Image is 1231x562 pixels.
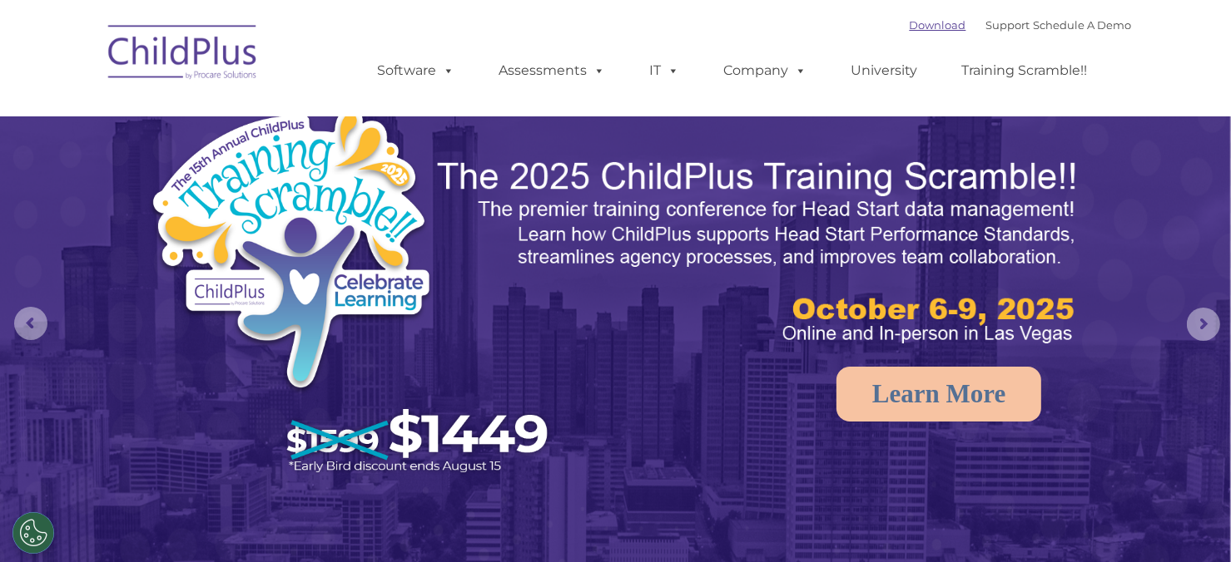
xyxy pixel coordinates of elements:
[835,54,935,87] a: University
[231,110,282,122] span: Last name
[1034,18,1132,32] a: Schedule A Demo
[910,18,1132,32] font: |
[100,13,266,96] img: ChildPlus by Procare Solutions
[633,54,697,87] a: IT
[483,54,623,87] a: Assessments
[1148,482,1231,562] iframe: Chat Widget
[910,18,966,32] a: Download
[946,54,1104,87] a: Training Scramble!!
[986,18,1030,32] a: Support
[836,367,1041,421] a: Learn More
[707,54,824,87] a: Company
[361,54,472,87] a: Software
[12,512,54,554] button: Cookies Settings
[231,178,302,190] span: Phone number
